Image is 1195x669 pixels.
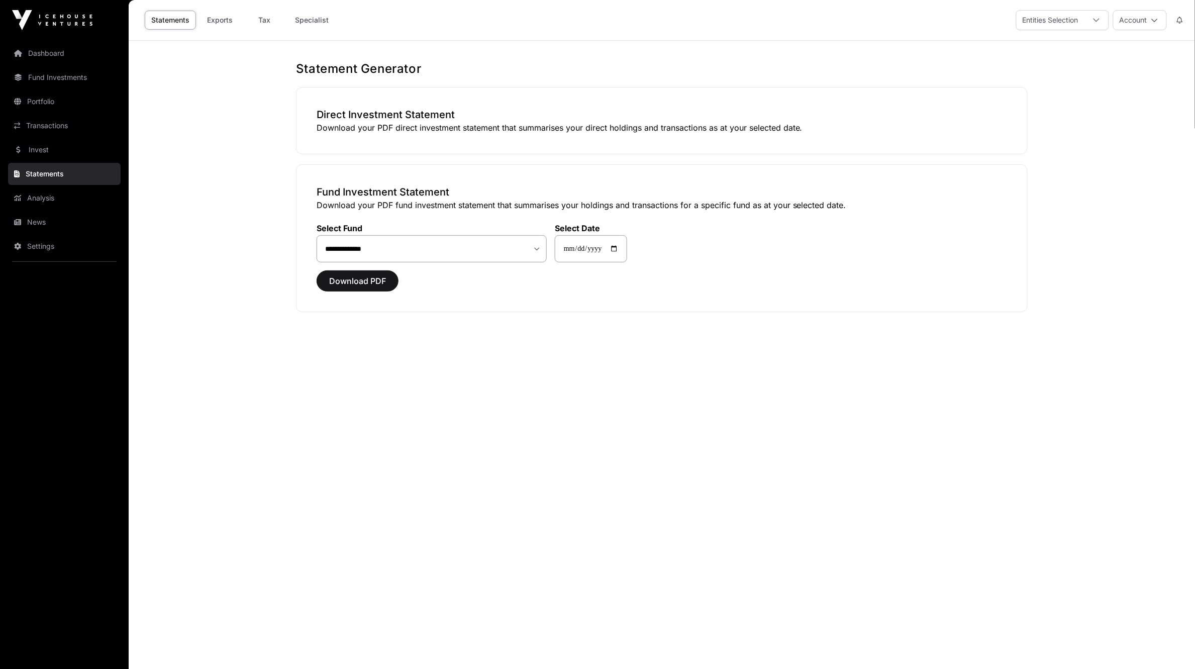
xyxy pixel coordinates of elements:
a: Transactions [8,115,121,137]
a: Tax [244,11,284,30]
h1: Statement Generator [296,61,1028,77]
a: Analysis [8,187,121,209]
label: Select Fund [317,223,547,233]
button: Download PDF [317,270,399,292]
a: Settings [8,235,121,257]
p: Download your PDF direct investment statement that summarises your direct holdings and transactio... [317,122,1007,134]
label: Select Date [555,223,627,233]
a: Dashboard [8,42,121,64]
a: Invest [8,139,121,161]
button: Account [1113,10,1167,30]
a: News [8,211,121,233]
p: Download your PDF fund investment statement that summarises your holdings and transactions for a ... [317,199,1007,211]
a: Statements [8,163,121,185]
div: Entities Selection [1017,11,1084,30]
iframe: Chat Widget [1145,621,1195,669]
a: Statements [145,11,196,30]
h3: Direct Investment Statement [317,108,1007,122]
img: Icehouse Ventures Logo [12,10,92,30]
span: Download PDF [329,275,386,287]
h3: Fund Investment Statement [317,185,1007,199]
a: Exports [200,11,240,30]
a: Fund Investments [8,66,121,88]
a: Download PDF [317,280,399,291]
a: Portfolio [8,90,121,113]
a: Specialist [288,11,335,30]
